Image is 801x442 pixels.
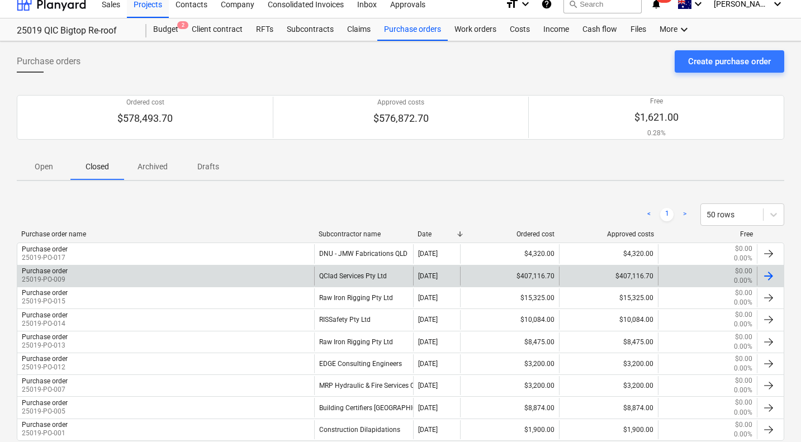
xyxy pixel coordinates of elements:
p: 25019-PO-014 [22,319,68,329]
p: $578,493.70 [117,112,173,125]
div: $3,200.00 [460,354,559,373]
div: Purchase order [22,333,68,341]
div: $3,200.00 [559,376,658,395]
div: RISSafety Pty Ltd [314,310,413,329]
p: 0.00% [734,386,752,395]
p: 0.00% [734,254,752,263]
p: $0.00 [735,332,752,342]
div: [DATE] [418,294,438,302]
div: More [653,18,698,41]
div: Purchase order [22,355,68,363]
div: $8,475.00 [559,332,658,351]
div: Raw Iron Rigging Pty Ltd [314,288,413,307]
a: Work orders [448,18,503,41]
p: Drafts [195,161,221,173]
div: Approved costs [563,230,653,238]
div: Purchase order [22,377,68,385]
div: EDGE Consulting Engineers [314,354,413,373]
div: [DATE] [418,404,438,412]
p: $0.00 [735,288,752,298]
div: Purchase order [22,245,68,253]
a: Costs [503,18,537,41]
a: Subcontracts [280,18,340,41]
div: $407,116.70 [460,267,559,286]
p: $1,621.00 [634,111,679,124]
div: Purchase order [22,311,68,319]
div: $4,320.00 [559,244,658,263]
div: $8,874.00 [559,398,658,417]
div: [DATE] [418,272,438,280]
p: $0.00 [735,267,752,276]
p: 0.00% [734,276,752,286]
div: $15,325.00 [559,288,658,307]
div: Budget [146,18,185,41]
div: Free [663,230,753,238]
div: $10,084.00 [460,310,559,329]
div: Subcontractor name [319,230,409,238]
a: Previous page [642,208,656,221]
div: $1,900.00 [559,420,658,439]
span: Purchase orders [17,55,80,68]
p: 25019-PO-012 [22,363,68,372]
div: $15,325.00 [460,288,559,307]
p: 0.00% [734,408,752,417]
a: Next page [678,208,691,221]
p: $0.00 [735,398,752,407]
a: Claims [340,18,377,41]
a: Page 1 is your current page [660,208,674,221]
p: Closed [84,161,111,173]
p: Ordered cost [117,98,173,107]
p: 25019-PO-017 [22,253,68,263]
div: MRP Hydraulic & Fire Services Consultants Pty Ltd [314,376,413,395]
p: 0.00% [734,364,752,373]
div: [DATE] [418,426,438,434]
a: Files [624,18,653,41]
div: [DATE] [418,360,438,368]
p: Approved costs [373,98,429,107]
p: 25019-PO-005 [22,407,68,416]
a: Budget2 [146,18,185,41]
p: Free [634,97,679,106]
p: 0.00% [734,298,752,307]
div: [DATE] [418,250,438,258]
div: Income [537,18,576,41]
div: [DATE] [418,338,438,346]
iframe: Chat Widget [745,388,801,442]
button: Create purchase order [675,50,784,73]
div: $407,116.70 [559,267,658,286]
div: Purchase order [22,267,68,275]
div: Raw Iron Rigging Pty Ltd [314,332,413,351]
a: Purchase orders [377,18,448,41]
p: 0.00% [734,430,752,439]
p: $0.00 [735,310,752,320]
div: Purchase order name [21,230,310,238]
span: 2 [177,21,188,29]
div: $8,475.00 [460,332,559,351]
p: 25019-PO-013 [22,341,68,350]
i: keyboard_arrow_down [677,23,691,36]
div: [DATE] [418,382,438,389]
a: Client contract [185,18,249,41]
div: $8,874.00 [460,398,559,417]
div: 25019 QIC Bigtop Re-roof [17,25,133,37]
p: 0.00% [734,320,752,329]
div: Purchase order [22,289,68,297]
p: $0.00 [735,244,752,254]
div: $3,200.00 [559,354,658,373]
p: 25019-PO-009 [22,275,68,284]
div: $10,084.00 [559,310,658,329]
div: $4,320.00 [460,244,559,263]
div: DNU - JMW Fabrications QLD [314,244,413,263]
div: $1,900.00 [460,420,559,439]
p: 25019-PO-015 [22,297,68,306]
div: $3,200.00 [460,376,559,395]
div: [DATE] [418,316,438,324]
div: Ordered cost [465,230,554,238]
p: $0.00 [735,354,752,364]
